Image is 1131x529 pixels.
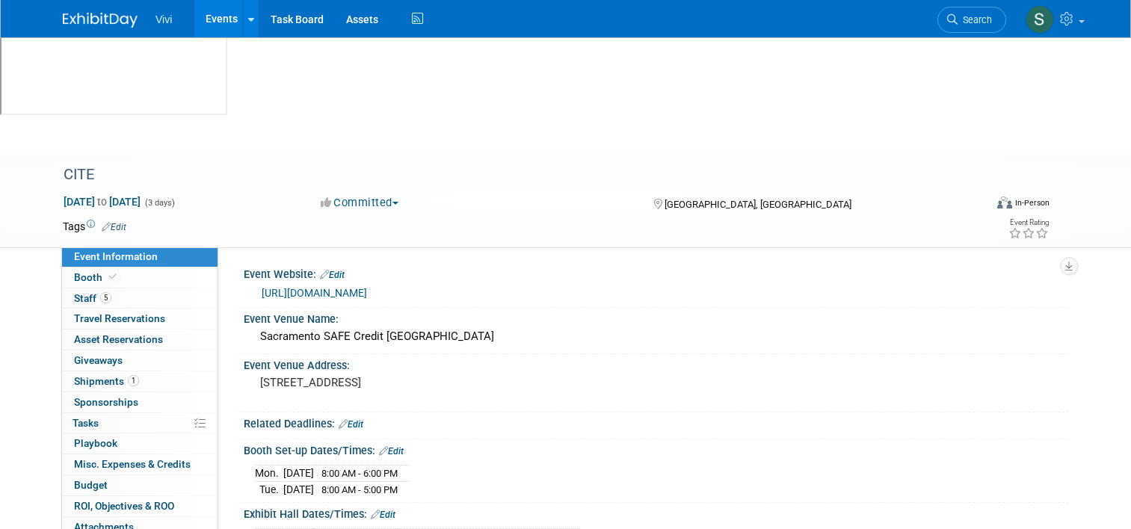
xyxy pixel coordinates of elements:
[128,375,139,386] span: 1
[58,161,966,188] div: CITE
[244,354,1068,373] div: Event Venue Address:
[62,475,218,495] a: Budget
[62,371,218,392] a: Shipments1
[262,287,367,299] a: [URL][DOMAIN_NAME]
[379,446,404,457] a: Edit
[339,419,363,430] a: Edit
[74,500,174,512] span: ROI, Objectives & ROO
[260,376,571,389] pre: [STREET_ADDRESS]
[73,417,99,429] span: Tasks
[102,222,126,232] a: Edit
[62,330,218,350] a: Asset Reservations
[320,270,345,280] a: Edit
[1014,197,1050,208] div: In-Person
[74,250,158,262] span: Event Information
[1026,5,1054,34] img: Sandra Wimer
[63,13,138,28] img: ExhibitDay
[283,465,314,481] td: [DATE]
[244,263,1068,282] div: Event Website:
[62,413,218,433] a: Tasks
[144,198,175,208] span: (3 days)
[665,199,851,210] span: [GEOGRAPHIC_DATA], [GEOGRAPHIC_DATA]
[244,308,1068,327] div: Event Venue Name:
[321,484,398,495] span: 8:00 AM - 5:00 PM
[95,196,109,208] span: to
[62,247,218,267] a: Event Information
[244,503,1068,522] div: Exhibit Hall Dates/Times:
[155,13,172,25] span: Vivi
[74,375,139,387] span: Shipments
[255,325,1057,348] div: Sacramento SAFE Credit [GEOGRAPHIC_DATA]
[62,350,218,371] a: Giveaways
[109,273,117,281] i: Booth reservation complete
[74,479,108,491] span: Budget
[937,7,1006,33] a: Search
[74,292,111,304] span: Staff
[74,312,165,324] span: Travel Reservations
[63,219,126,234] td: Tags
[74,458,191,470] span: Misc. Expenses & Credits
[74,333,163,345] span: Asset Reservations
[997,197,1012,208] img: Format-Inperson.png
[62,454,218,474] a: Misc. Expenses & Credits
[244,412,1068,432] div: Related Deadlines:
[315,195,404,211] button: Committed
[255,481,283,497] td: Tue.
[62,309,218,329] a: Travel Reservations
[62,288,218,309] a: Staff5
[74,396,138,408] span: Sponsorships
[100,292,111,303] span: 5
[62,496,218,516] a: ROI, Objectives & ROO
[904,194,1050,217] div: Event Format
[74,271,120,283] span: Booth
[244,439,1068,459] div: Booth Set-up Dates/Times:
[74,354,123,366] span: Giveaways
[255,465,283,481] td: Mon.
[62,267,218,288] a: Booth
[62,392,218,412] a: Sponsorships
[62,433,218,454] a: Playbook
[74,437,117,449] span: Playbook
[63,195,141,208] span: [DATE] [DATE]
[321,468,398,479] span: 8:00 AM - 6:00 PM
[283,481,314,497] td: [DATE]
[371,510,395,520] a: Edit
[958,14,992,25] span: Search
[1008,219,1049,226] div: Event Rating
